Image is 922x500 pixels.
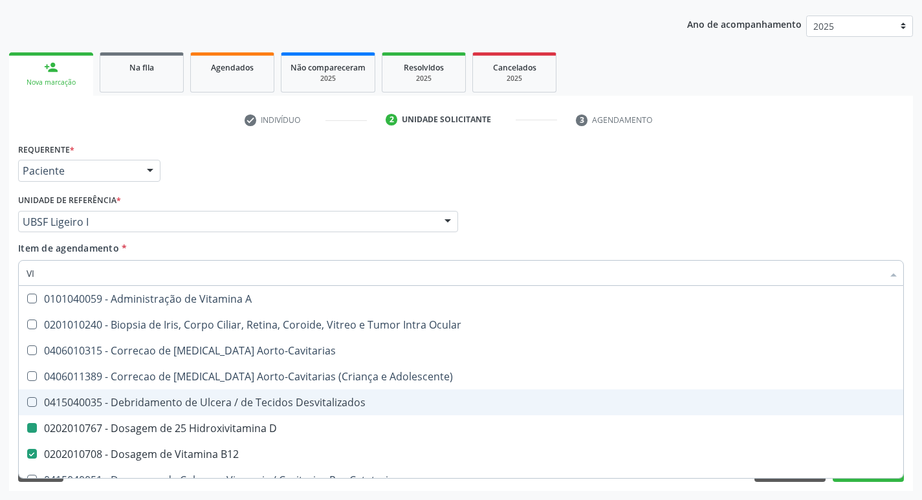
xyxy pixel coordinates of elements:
div: 0101040059 - Administração de Vitamina A [27,294,895,304]
div: 0201010240 - Biopsia de Iris, Corpo Ciliar, Retina, Coroide, Vitreo e Tumor Intra Ocular [27,320,895,330]
span: Paciente [23,164,134,177]
span: UBSF Ligeiro I [23,215,432,228]
span: Item de agendamento [18,242,119,254]
div: 0202010767 - Dosagem de 25 Hidroxivitamina D [27,423,895,433]
div: 2025 [291,74,366,83]
span: Na fila [129,62,154,73]
div: 2025 [482,74,547,83]
label: Unidade de referência [18,191,121,211]
div: 0415040035 - Debridamento de Ulcera / de Tecidos Desvitalizados [27,397,895,408]
span: Resolvidos [404,62,444,73]
div: 0202010708 - Dosagem de Vitamina B12 [27,449,895,459]
div: 2025 [391,74,456,83]
label: Requerente [18,140,74,160]
div: 0415040051 - Drenagem de Colecoes Viscerais / Cavitarias Por Cateterismo [27,475,895,485]
span: Agendados [211,62,254,73]
span: Não compareceram [291,62,366,73]
div: Nova marcação [18,78,84,87]
span: Cancelados [493,62,536,73]
div: person_add [44,60,58,74]
input: Buscar por procedimentos [27,260,883,286]
p: Ano de acompanhamento [687,16,802,32]
div: Unidade solicitante [402,114,491,125]
div: 0406010315 - Correcao de [MEDICAL_DATA] Aorto-Cavitarias [27,345,895,356]
div: 0406011389 - Correcao de [MEDICAL_DATA] Aorto-Cavitarias (Criança e Adolescente) [27,371,895,382]
div: 2 [386,114,397,125]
